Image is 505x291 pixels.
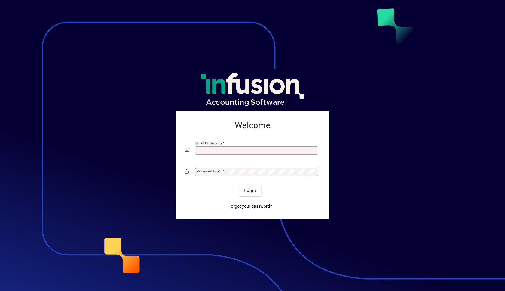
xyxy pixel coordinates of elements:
mat-label: Password or Pin [197,169,222,173]
mat-label: Email or Barcode [195,141,222,145]
button: Login [239,185,261,196]
span: Forgot your password? [228,203,272,209]
h2: Welcome [185,120,320,131]
span: Login [244,187,256,194]
a: Forgot your password? [226,201,274,212]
